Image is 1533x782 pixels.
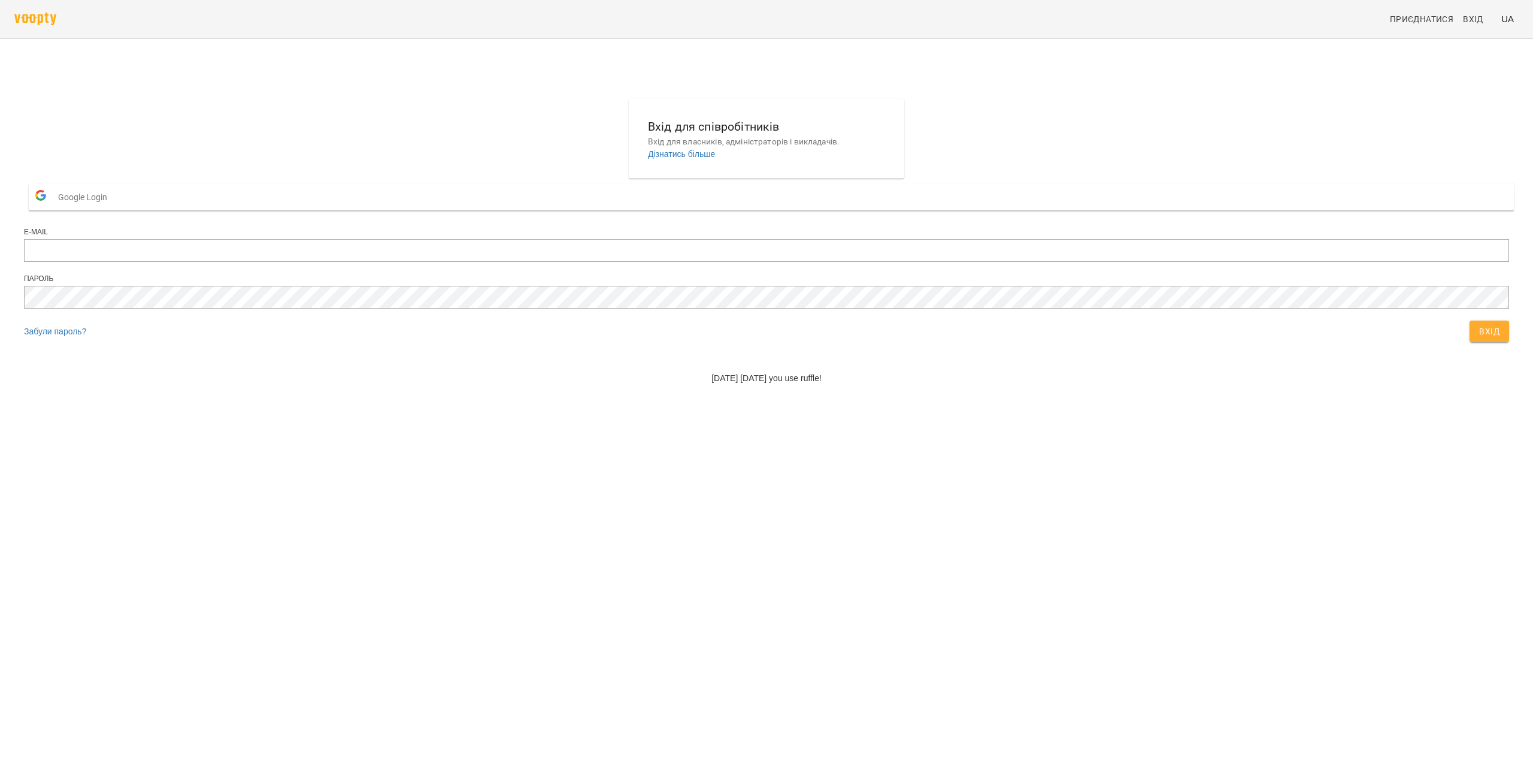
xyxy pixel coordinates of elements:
[1385,8,1458,30] a: Приєднатися
[1390,12,1453,26] span: Приєднатися
[1479,324,1499,339] span: Вхід
[1463,12,1483,26] span: Вхід
[29,183,1514,210] button: Google Login
[1496,8,1519,30] button: UA
[24,227,1509,237] div: E-mail
[24,327,86,336] a: Забули пароль?
[1470,321,1509,342] button: Вхід
[648,149,715,159] a: Дізнатись більше
[1458,8,1496,30] a: Вхід
[648,136,885,148] p: Вхід для власників, адміністраторів і викладачів.
[638,108,895,170] button: Вхід для співробітниківВхід для власників, адміністраторів і викладачів.Дізнатись більше
[1501,13,1514,25] span: UA
[648,117,885,136] h6: Вхід для співробітників
[24,274,1509,284] div: Пароль
[14,13,56,25] img: voopty.png
[58,185,113,209] span: Google Login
